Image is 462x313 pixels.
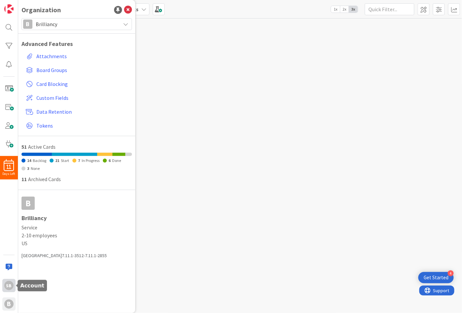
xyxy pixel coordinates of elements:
span: None [31,166,40,171]
span: Custom Fields [36,94,129,102]
div: B [23,20,32,29]
div: B [4,299,14,309]
h1: Brilliancy [21,215,132,221]
div: Get Started [424,274,448,281]
a: Card Blocking [23,78,132,90]
span: 14 [27,158,31,163]
span: 7 [78,158,80,163]
span: 2-10 employees [21,231,132,239]
span: In Progress [82,158,100,163]
span: Backlog [33,158,46,163]
a: Custom Fields [23,92,132,104]
span: 3x [349,6,358,13]
span: Brilliancy [36,20,117,29]
a: Tokens [23,120,132,132]
div: 4 [448,270,454,276]
div: Active Cards [21,143,132,151]
div: Archived Cards [21,175,132,183]
input: Quick Filter... [365,3,414,15]
span: Support [14,1,30,9]
h5: Account [20,283,44,289]
div: Organization [21,5,61,15]
span: 6 [108,158,110,163]
span: Done [112,158,121,163]
span: 1x [331,6,340,13]
div: [GEOGRAPHIC_DATA] 7.11.1-3512-7.11.1-2855 [21,252,132,259]
span: 11 [21,176,27,182]
a: Data Retention [23,106,132,118]
span: 11 [7,165,11,169]
h1: Advanced Features [21,40,132,48]
span: 51 [21,143,27,150]
span: US [21,239,132,247]
span: Tokens [36,122,129,130]
a: Board Groups [23,64,132,76]
span: Service [21,223,132,231]
span: 3 [27,166,29,171]
div: SB [4,281,14,290]
img: Visit kanbanzone.com [4,4,14,14]
span: 2x [340,6,349,13]
div: B [21,197,35,210]
span: Board Groups [36,66,129,74]
span: Start [61,158,69,163]
span: Data Retention [36,108,129,116]
div: Open Get Started checklist, remaining modules: 4 [418,272,454,283]
span: 21 [55,158,59,163]
span: Card Blocking [36,80,129,88]
a: Attachments [23,50,132,62]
